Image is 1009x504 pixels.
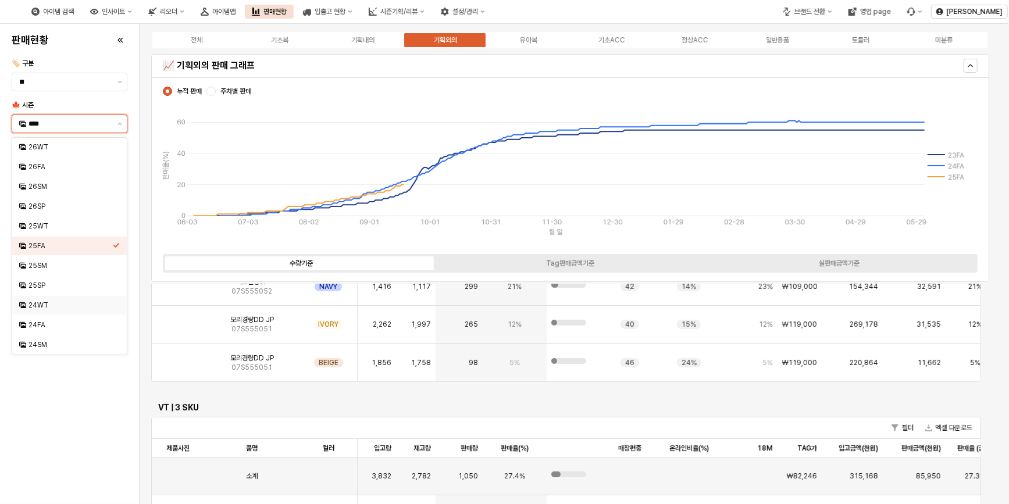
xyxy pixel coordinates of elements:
span: IVORY [318,320,338,329]
div: 미분류 [935,36,953,44]
button: 제안 사항 표시 [113,73,127,91]
span: 07S555052 [231,287,272,296]
span: 재고량 [413,444,431,453]
span: 누적 판매 [177,87,202,96]
div: 일반용품 [766,36,789,44]
span: 🍁 시즌 [12,101,34,109]
span: 14% [682,282,696,291]
div: 기획외의 [434,36,457,44]
span: 31,535 [917,320,941,329]
div: 판매현황 [263,8,287,16]
div: 아이템 검색 [24,5,81,19]
div: 설정/관리 [452,8,478,16]
span: 21% [968,282,982,291]
div: 기초복 [271,36,288,44]
span: ₩109,000 [782,282,818,291]
div: 24WT [28,301,113,310]
label: 수량기준 [167,258,436,269]
label: Tag판매금액기준 [436,258,704,269]
span: 154,344 [849,282,878,291]
label: 일반용품 [736,35,819,45]
span: 주차별 판매 [220,87,251,96]
div: 설정/관리 [434,5,492,19]
label: 기획외의 [404,35,487,45]
span: 32,591 [917,282,941,291]
span: 1,117 [412,282,431,291]
div: 판매현황 [245,5,294,19]
button: 제안 사항 표시 [113,115,127,133]
span: 제품사진 [166,444,190,453]
div: 25WT [28,221,113,231]
span: 🏷️ 구분 [12,59,34,67]
span: 40 [625,320,634,329]
div: 브랜드 전환 [776,5,839,19]
label: 토들러 [819,35,903,45]
div: 리오더 [160,8,177,16]
div: 실판매금액기준 [819,259,860,267]
label: 기초ACC [571,35,654,45]
span: 3,832 [372,471,391,481]
span: 1,050 [458,471,478,481]
span: 07S555051 [231,324,272,334]
button: 필터 [887,421,918,435]
span: 2,262 [373,320,391,329]
span: 컬러 [323,444,334,453]
div: 인사이트 [83,5,139,19]
div: 리오더 [141,5,191,19]
div: 브랜드 전환 [794,8,825,16]
div: 정상ACC [682,36,708,44]
button: Hide [964,59,978,73]
span: 1,856 [372,358,391,367]
span: 1,416 [372,282,391,291]
h4: 판매현황 [12,34,49,46]
div: 24FA [28,320,113,330]
span: 27.4% [504,471,525,481]
span: 85,950 [916,471,941,481]
div: 26FA [28,162,113,171]
div: 아이템 검색 [43,8,74,16]
label: 기초복 [238,35,322,45]
label: 정상ACC [653,35,736,45]
span: 18M [757,444,773,453]
div: 아이템맵 [212,8,236,16]
span: 매장편중 [618,444,641,453]
span: 12% [759,320,773,329]
span: 46 [625,358,634,367]
span: 판매율(%) [501,444,529,453]
label: 유아복 [487,35,571,45]
label: 기획내의 [321,35,404,45]
span: 입고량 [374,444,391,453]
span: 21% [508,282,522,291]
span: 5% [509,358,520,367]
p: [PERSON_NAME] [947,7,1003,16]
div: 인사이트 [102,8,125,16]
span: 12% [968,320,982,329]
span: 315,168 [850,471,878,481]
div: 기획내의 [351,36,375,44]
span: 15% [682,320,696,329]
label: 실판매금액기준 [705,258,974,269]
div: Menu item 6 [900,5,929,19]
span: ₩119,000 [782,358,817,367]
span: 입고금액(천원) [839,444,878,453]
span: 소계 [246,471,258,481]
span: ₩119,000 [782,320,817,329]
span: 98 [469,358,478,367]
div: 전체 [191,36,202,44]
div: 입출고 현황 [315,8,345,16]
div: 25SP [28,281,113,290]
span: BEIGE [319,358,338,367]
span: 판매량 [461,444,478,453]
div: 영업 page [860,8,891,16]
span: 23% [758,282,773,291]
span: 5% [762,358,773,367]
span: 5% [970,358,981,367]
div: 수량기준 [290,259,313,267]
div: 24SM [28,340,113,349]
span: 12% [508,320,522,329]
main: App Frame [140,24,1009,504]
span: 1,758 [411,358,431,367]
button: 엑셀 다운로드 [921,421,977,435]
span: 품명 [246,444,258,453]
div: Tag판매금액기준 [546,259,594,267]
